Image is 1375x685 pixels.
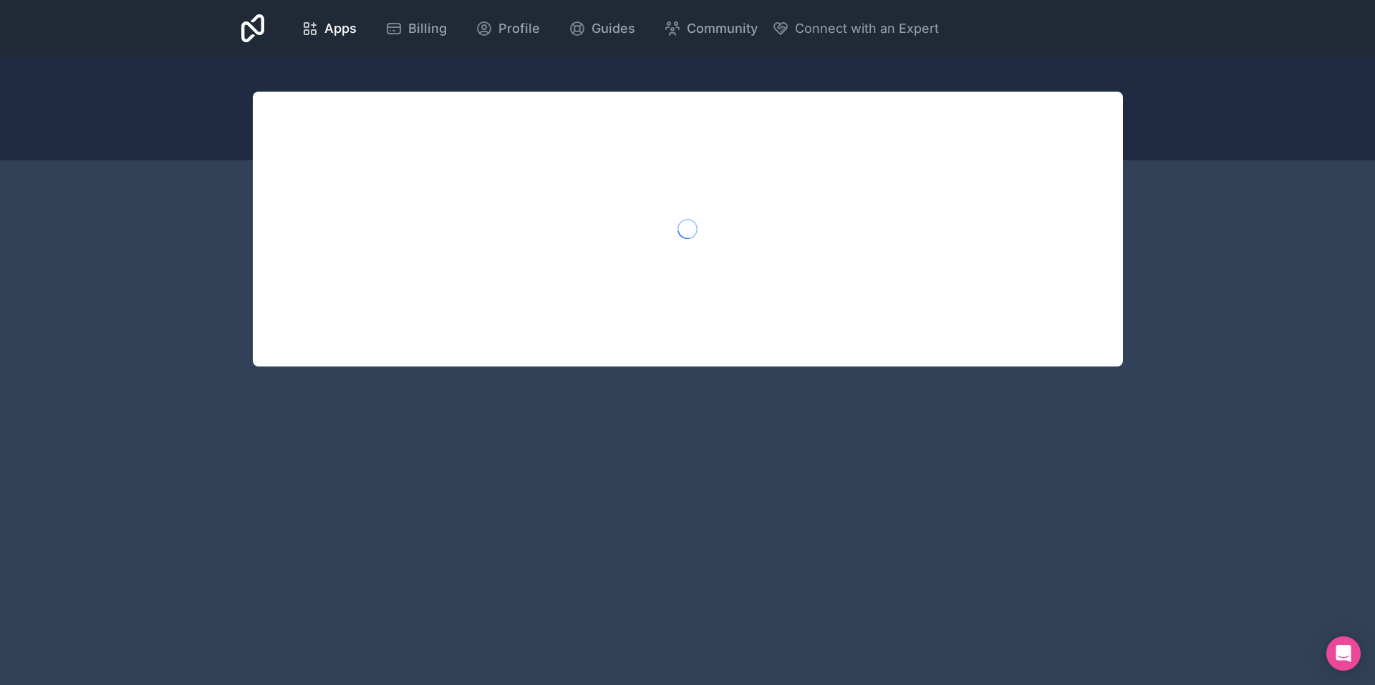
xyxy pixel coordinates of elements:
[464,13,551,44] a: Profile
[652,13,769,44] a: Community
[772,19,939,39] button: Connect with an Expert
[1326,636,1361,671] div: Open Intercom Messenger
[592,19,635,39] span: Guides
[408,19,447,39] span: Billing
[687,19,758,39] span: Community
[557,13,647,44] a: Guides
[324,19,357,39] span: Apps
[374,13,458,44] a: Billing
[498,19,540,39] span: Profile
[290,13,368,44] a: Apps
[795,19,939,39] span: Connect with an Expert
